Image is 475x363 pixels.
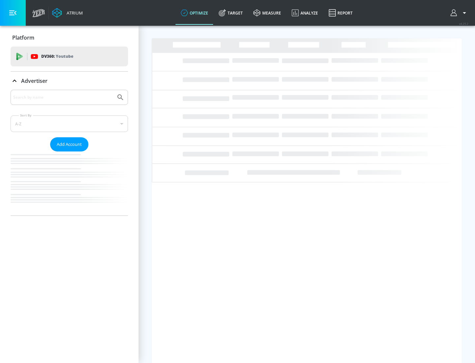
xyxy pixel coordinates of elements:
[11,28,128,47] div: Platform
[459,22,468,25] span: v 4.25.2
[21,77,47,84] p: Advertiser
[11,72,128,90] div: Advertiser
[213,1,248,25] a: Target
[57,141,82,148] span: Add Account
[286,1,323,25] a: Analyze
[323,1,358,25] a: Report
[50,137,88,151] button: Add Account
[11,90,128,215] div: Advertiser
[56,53,73,60] p: Youtube
[248,1,286,25] a: measure
[175,1,213,25] a: optimize
[11,115,128,132] div: A-Z
[13,93,113,102] input: Search by name
[12,34,34,41] p: Platform
[52,8,83,18] a: Atrium
[64,10,83,16] div: Atrium
[11,151,128,215] nav: list of Advertiser
[19,113,33,117] label: Sort By
[41,53,73,60] p: DV360:
[11,47,128,66] div: DV360: Youtube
